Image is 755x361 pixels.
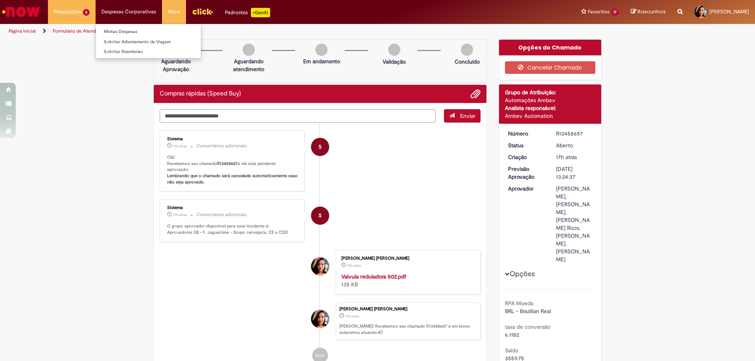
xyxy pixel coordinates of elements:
span: 17h atrás [173,213,187,217]
p: Em andamento [303,57,340,65]
button: Enviar [444,109,481,123]
dt: Aprovador [502,185,551,192]
span: [PERSON_NAME] [709,8,749,15]
div: [DATE] 13:24:37 [556,165,593,181]
img: img-circle-grey.png [461,44,473,56]
dt: Criação [502,153,551,161]
dt: Número [502,130,551,137]
button: Adicionar anexos [470,89,481,99]
a: Rascunhos [631,8,666,16]
div: Analista responsável: [505,104,596,112]
p: Aguardando Aprovação [157,57,195,73]
img: img-circle-grey.png [388,44,400,56]
dt: Previsão Aprovação [502,165,551,181]
div: [PERSON_NAME] [PERSON_NAME] [341,256,472,261]
div: Gisele de Lima Ricci Aureliano [311,257,329,275]
time: 28/08/2025 15:20:45 [347,263,361,268]
img: img-circle-grey.png [315,44,328,56]
time: 28/08/2025 15:24:37 [556,154,577,161]
a: Minhas Despesas [96,27,201,36]
ul: Despesas Corporativas [96,24,201,59]
time: 28/08/2025 15:24:49 [173,144,187,148]
span: 17h atrás [173,144,187,148]
div: Sistema [167,137,298,141]
div: System [311,207,329,225]
li: Gisele de Lima Ricci Aureliano [160,302,481,340]
b: Lembrando que o chamado será cancelado automaticamente caso não seja aprovado. [167,173,299,185]
span: Despesas Corporativas [101,8,156,16]
h2: Compras rápidas (Speed Buy) Histórico de tíquete [160,90,241,97]
p: O grupo aprovador disponível para esse incidente é: Aprovadores SB - F. Jaguariúna - Grupo cervej... [167,223,298,235]
span: Rascunhos [637,8,666,15]
p: [PERSON_NAME]! Recebemos seu chamado R13458657 e em breve estaremos atuando. [339,323,476,335]
span: S [319,206,322,225]
div: Ambev Automation [505,112,596,120]
small: Comentários adicionais [197,143,247,149]
span: 17h atrás [345,314,359,319]
div: Opções do Chamado [499,40,602,55]
div: Automações Ambev [505,96,596,104]
span: 17h atrás [556,154,577,161]
div: Padroniza [225,8,270,17]
b: RPA Moeda [505,300,533,307]
div: [PERSON_NAME] [PERSON_NAME] [339,307,476,312]
div: Aberto [556,141,593,149]
span: Requisições [54,8,81,16]
span: 6 [83,9,90,16]
ul: Trilhas de página [6,24,497,38]
textarea: Digite sua mensagem aqui... [160,109,436,123]
button: Cancelar Chamado [505,61,596,74]
a: Valvula reduladora 502.pdf [341,273,406,280]
div: Gisele de Lima Ricci Aureliano [311,310,329,328]
time: 28/08/2025 15:24:46 [173,213,187,217]
p: Aguardando atendimento [230,57,268,73]
time: 28/08/2025 15:24:37 [345,314,359,319]
p: Olá! Recebemos seu chamado e ele esta pendente aprovação. [167,154,298,185]
div: Grupo de Atribuição: [505,88,596,96]
b: taxa de conversão [505,323,551,330]
small: Comentários adicionais [197,211,247,218]
div: [PERSON_NAME], [PERSON_NAME], [PERSON_NAME] Rizzo, [PERSON_NAME], [PERSON_NAME] [556,185,593,263]
a: Solicitar Reembolso [96,48,201,56]
img: ServiceNow [1,4,41,20]
div: System [311,138,329,156]
span: 6.1182 [505,331,519,338]
span: More [168,8,180,16]
p: Concluído [455,58,480,66]
span: S [319,137,322,156]
p: +GenAi [251,8,270,17]
div: 135 KB [341,273,472,288]
span: BRL - Brazilian Real [505,308,551,315]
div: 28/08/2025 15:24:37 [556,153,593,161]
span: Favoritos [588,8,610,16]
img: img-circle-grey.png [243,44,255,56]
div: R13458657 [556,130,593,137]
dt: Status [502,141,551,149]
span: 17 [611,9,619,16]
b: R13458657 [217,161,238,167]
a: Página inicial [9,28,36,34]
span: Enviar [460,112,475,119]
span: 17h atrás [347,263,361,268]
b: Saldo [505,347,518,354]
a: Solicitar Adiantamento de Viagem [96,38,201,46]
img: click_logo_yellow_360x200.png [192,5,213,17]
div: Sistema [167,205,298,210]
p: Validação [383,58,406,66]
a: Formulário de Atendimento [53,28,111,34]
